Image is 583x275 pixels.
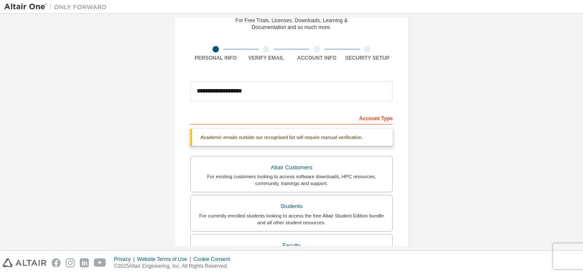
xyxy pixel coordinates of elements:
[196,212,387,226] div: For currently enrolled students looking to access the free Altair Student Edition bundle and all ...
[3,258,47,267] img: altair_logo.svg
[114,263,235,270] p: © 2025 Altair Engineering, Inc. All Rights Reserved.
[342,55,393,61] div: Security Setup
[193,256,235,263] div: Cookie Consent
[196,173,387,187] div: For existing customers looking to access software downloads, HPC resources, community, trainings ...
[236,17,348,31] div: For Free Trials, Licenses, Downloads, Learning & Documentation and so much more.
[190,111,393,124] div: Account Type
[291,55,342,61] div: Account Info
[190,55,241,61] div: Personal Info
[4,3,111,11] img: Altair One
[190,129,393,146] div: Academic emails outside our recognised list will require manual verification.
[196,200,387,212] div: Students
[52,258,61,267] img: facebook.svg
[94,258,106,267] img: youtube.svg
[196,162,387,174] div: Altair Customers
[80,258,89,267] img: linkedin.svg
[66,258,75,267] img: instagram.svg
[196,240,387,252] div: Faculty
[114,256,137,263] div: Privacy
[241,55,292,61] div: Verify Email
[137,256,193,263] div: Website Terms of Use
